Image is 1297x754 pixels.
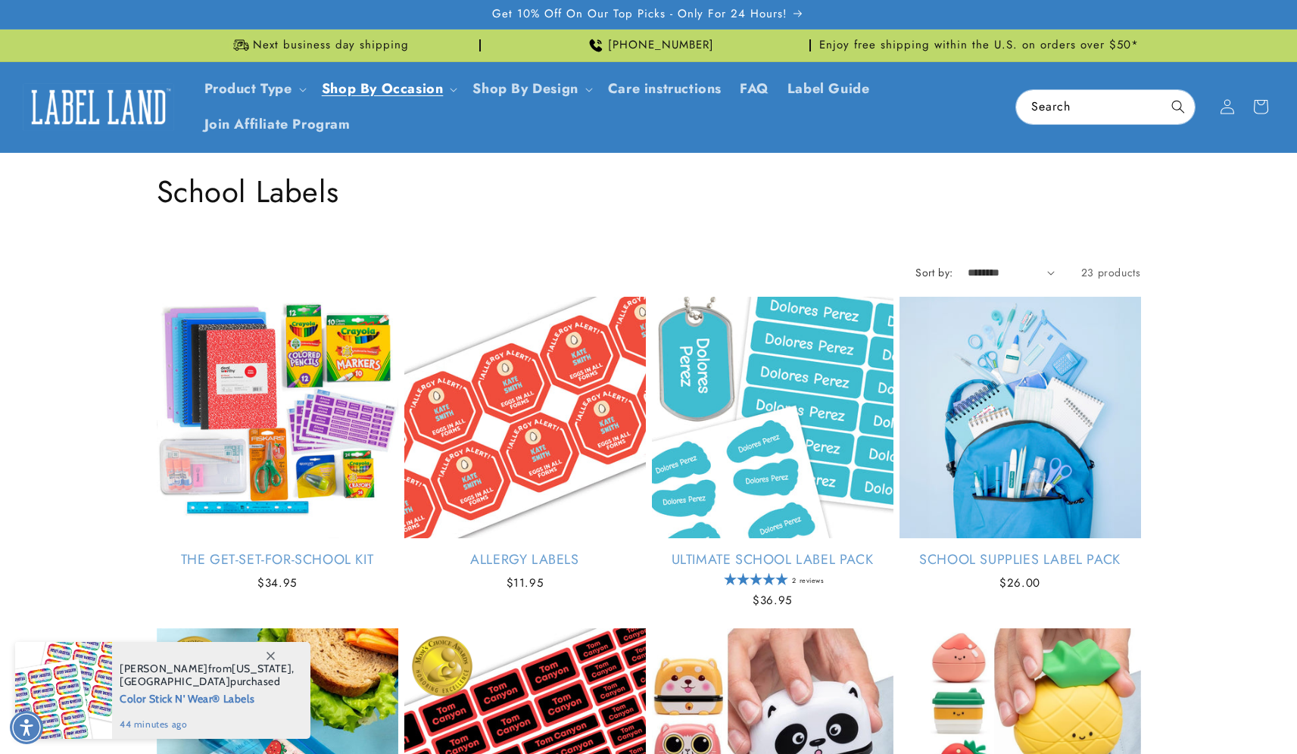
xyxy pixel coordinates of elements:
span: [GEOGRAPHIC_DATA] [120,675,230,688]
summary: Shop By Design [463,71,598,107]
div: Announcement [157,30,481,61]
span: Join Affiliate Program [204,116,351,133]
span: 23 products [1081,265,1141,280]
div: Announcement [487,30,811,61]
label: Sort by: [915,265,952,280]
span: [PHONE_NUMBER] [608,38,714,53]
span: Shop By Occasion [322,80,444,98]
summary: Product Type [195,71,313,107]
span: Enjoy free shipping within the U.S. on orders over $50* [819,38,1139,53]
a: Ultimate School Label Pack [652,551,893,569]
div: Accessibility Menu [10,711,43,744]
a: Allergy Labels [404,551,646,569]
span: 44 minutes ago [120,718,295,731]
h1: School Labels [157,172,1141,211]
div: Announcement [817,30,1141,61]
span: Get 10% Off On Our Top Picks - Only For 24 Hours! [492,7,787,22]
span: FAQ [740,80,769,98]
a: FAQ [731,71,778,107]
summary: Shop By Occasion [313,71,464,107]
span: [PERSON_NAME] [120,662,208,675]
a: Product Type [204,79,292,98]
a: School Supplies Label Pack [899,551,1141,569]
a: Shop By Design [472,79,578,98]
span: [US_STATE] [232,662,292,675]
a: Care instructions [599,71,731,107]
img: Label Land [23,83,174,130]
span: Care instructions [608,80,722,98]
a: Label Land [17,78,180,136]
a: Label Guide [778,71,879,107]
span: Label Guide [787,80,870,98]
span: Next business day shipping [253,38,409,53]
span: Color Stick N' Wear® Labels [120,688,295,707]
button: Search [1161,90,1195,123]
span: from , purchased [120,662,295,688]
a: Join Affiliate Program [195,107,360,142]
a: The Get-Set-for-School Kit [157,551,398,569]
